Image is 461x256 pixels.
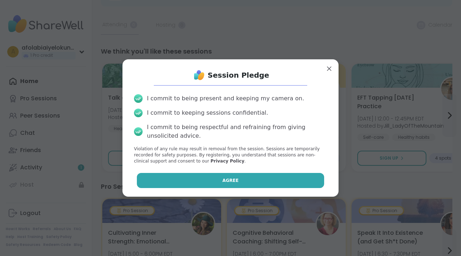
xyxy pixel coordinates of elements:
[147,94,304,103] div: I commit to being present and keeping my camera on.
[210,159,244,164] a: Privacy Policy
[134,146,327,164] p: Violation of any rule may result in removal from the session. Sessions are temporarily recorded f...
[137,173,325,188] button: Agree
[192,68,206,82] img: ShareWell Logo
[208,70,269,80] h1: Session Pledge
[223,177,239,184] span: Agree
[147,109,268,117] div: I commit to keeping sessions confidential.
[147,123,327,140] div: I commit to being respectful and refraining from giving unsolicited advice.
